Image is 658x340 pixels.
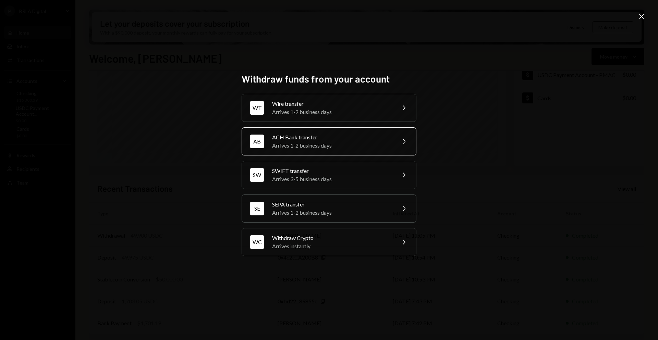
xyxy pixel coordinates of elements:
div: SEPA transfer [272,200,391,209]
button: SESEPA transferArrives 1-2 business days [242,194,416,223]
div: Arrives instantly [272,242,391,250]
div: SWIFT transfer [272,167,391,175]
div: Withdraw Crypto [272,234,391,242]
button: WCWithdraw CryptoArrives instantly [242,228,416,256]
button: WTWire transferArrives 1-2 business days [242,94,416,122]
button: SWSWIFT transferArrives 3-5 business days [242,161,416,189]
div: Wire transfer [272,100,391,108]
div: SW [250,168,264,182]
div: ACH Bank transfer [272,133,391,141]
div: SE [250,202,264,215]
button: ABACH Bank transferArrives 1-2 business days [242,127,416,155]
h2: Withdraw funds from your account [242,72,416,86]
div: WT [250,101,264,115]
div: Arrives 1-2 business days [272,108,391,116]
div: AB [250,135,264,148]
div: WC [250,235,264,249]
div: Arrives 3-5 business days [272,175,391,183]
div: Arrives 1-2 business days [272,141,391,150]
div: Arrives 1-2 business days [272,209,391,217]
